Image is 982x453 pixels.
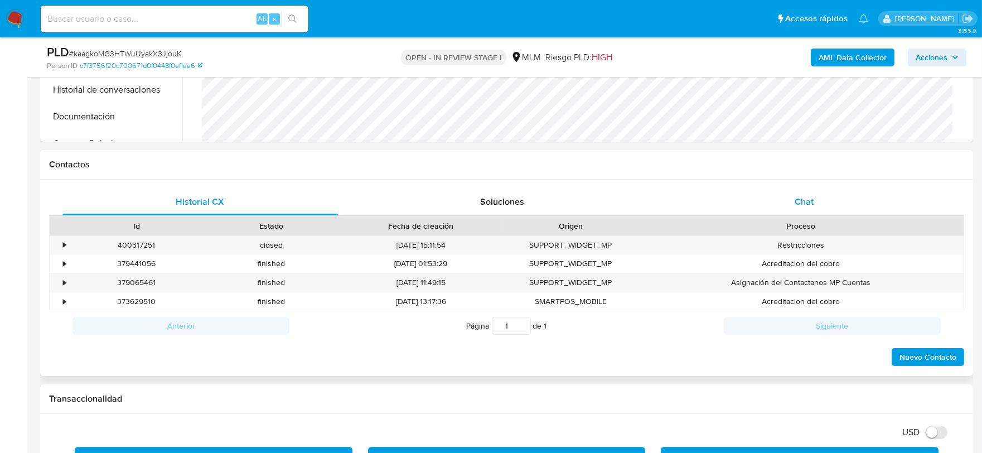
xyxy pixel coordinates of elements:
span: Alt [258,13,267,24]
p: dalia.goicochea@mercadolibre.com.mx [895,13,958,24]
span: HIGH [592,51,612,64]
button: Siguiente [724,317,941,335]
a: Notificaciones [859,14,868,23]
a: Salir [962,13,974,25]
span: 1 [544,320,547,331]
div: Acreditacion del cobro [638,292,964,311]
b: AML Data Collector [819,49,887,66]
div: [DATE] 01:53:29 [338,254,503,273]
div: SUPPORT_WIDGET_MP [503,273,638,292]
span: Acciones [916,49,947,66]
span: Nuevo Contacto [899,349,956,365]
button: Nuevo Contacto [892,348,964,366]
div: Estado [212,220,331,232]
div: closed [204,236,339,254]
h1: Contactos [49,159,964,170]
div: Restricciones [638,236,964,254]
div: 379065461 [69,273,204,292]
div: SUPPORT_WIDGET_MP [503,236,638,254]
button: Cruces y Relaciones [43,130,182,157]
button: Anterior [72,317,289,335]
span: Chat [795,195,814,208]
div: [DATE] 11:49:15 [338,273,503,292]
span: Soluciones [480,195,524,208]
div: SUPPORT_WIDGET_MP [503,254,638,273]
div: Id [77,220,196,232]
div: finished [204,273,339,292]
b: PLD [47,43,69,61]
span: # kaagkoMG3HTWuUyakX3JjouK [69,48,181,59]
button: search-icon [281,11,304,27]
span: 3.155.0 [958,26,976,35]
span: s [273,13,276,24]
button: Historial de conversaciones [43,76,182,103]
div: Asignación del Contactanos MP Cuentas [638,273,964,292]
div: [DATE] 15:11:54 [338,236,503,254]
div: 379441056 [69,254,204,273]
span: Historial CX [176,195,224,208]
span: Accesos rápidos [785,13,848,25]
input: Buscar usuario o caso... [41,12,308,26]
span: Página de [467,317,547,335]
a: c7f3756f20c700671d0f0448f0ef1aa6 [80,61,202,71]
div: • [63,240,66,250]
div: 400317251 [69,236,204,254]
div: Acreditacion del cobro [638,254,964,273]
button: AML Data Collector [811,49,894,66]
div: finished [204,292,339,311]
button: Documentación [43,103,182,130]
div: MLM [511,51,541,64]
div: Origen [511,220,630,232]
p: OPEN - IN REVIEW STAGE I [401,50,506,65]
div: finished [204,254,339,273]
div: [DATE] 13:17:36 [338,292,503,311]
button: Acciones [908,49,966,66]
div: • [63,277,66,288]
span: Riesgo PLD: [545,51,612,64]
div: • [63,258,66,269]
div: Proceso [646,220,956,232]
b: Person ID [47,61,78,71]
h1: Transaccionalidad [49,393,964,404]
div: 373629510 [69,292,204,311]
div: SMARTPOS_MOBILE [503,292,638,311]
div: Fecha de creación [346,220,495,232]
div: • [63,296,66,307]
